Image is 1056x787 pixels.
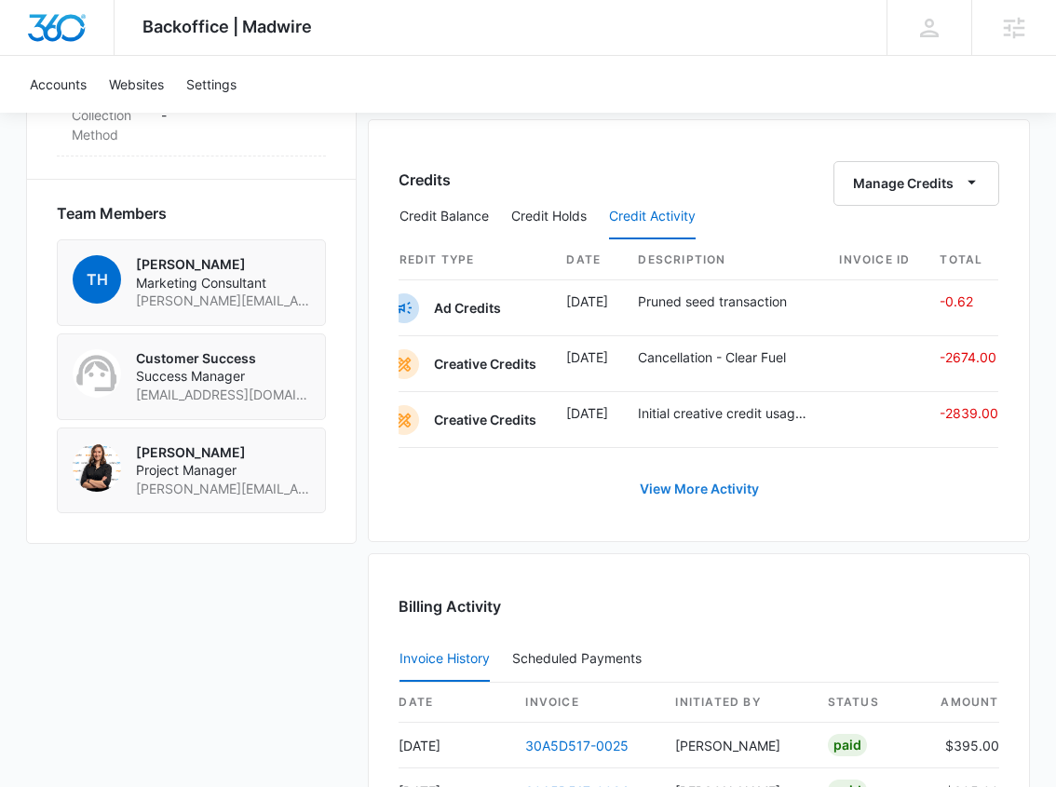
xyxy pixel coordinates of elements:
[399,169,451,191] h3: Credits
[434,355,536,373] p: Creative Credits
[161,105,311,125] p: -
[824,240,925,280] th: Invoice ID
[434,411,536,429] p: Creative Credits
[512,652,649,665] div: Scheduled Payments
[511,195,587,239] button: Credit Holds
[566,292,608,311] p: [DATE]
[660,723,812,768] td: [PERSON_NAME]
[175,56,248,113] a: Settings
[98,56,175,113] a: Websites
[833,161,999,206] button: Manage Credits
[623,240,824,280] th: Description
[566,403,608,423] p: [DATE]
[660,683,812,723] th: Initiated By
[510,683,660,723] th: invoice
[828,734,867,756] div: Paid
[621,467,778,511] a: View More Activity
[940,347,998,367] p: -2674.00
[72,105,146,144] dt: Collection Method
[136,367,310,386] span: Success Manager
[638,403,809,423] p: Initial creative credit usage seed
[136,480,310,498] span: [PERSON_NAME][EMAIL_ADDRESS][PERSON_NAME][DOMAIN_NAME]
[136,255,310,274] p: [PERSON_NAME]
[525,738,629,753] a: 30A5D517-0025
[566,347,608,367] p: [DATE]
[940,292,998,311] p: -0.62
[638,292,809,311] p: Pruned seed transaction
[399,595,998,617] h3: Billing Activity
[638,347,809,367] p: Cancellation - Clear Fuel
[136,461,310,480] span: Project Manager
[399,195,489,239] button: Credit Balance
[925,240,998,280] th: Total
[57,94,326,156] div: Collection Method-
[940,403,998,423] p: -2839.00
[142,17,312,36] span: Backoffice | Madwire
[73,255,121,304] span: TH
[434,299,501,318] p: Ad Credits
[399,723,510,768] td: [DATE]
[389,240,551,280] th: Credit Type
[399,637,490,682] button: Invoice History
[399,683,510,723] th: date
[925,723,999,768] td: $395.00
[925,683,999,723] th: amount
[136,443,310,462] p: [PERSON_NAME]
[19,56,98,113] a: Accounts
[136,386,310,404] span: [EMAIL_ADDRESS][DOMAIN_NAME]
[551,240,623,280] th: Date
[813,683,925,723] th: status
[57,202,167,224] span: Team Members
[73,349,121,398] img: Customer Success
[136,292,310,310] span: [PERSON_NAME][EMAIL_ADDRESS][PERSON_NAME][DOMAIN_NAME]
[73,443,121,492] img: Annmarie Carlson
[136,349,310,368] p: Customer Success
[609,195,696,239] button: Credit Activity
[136,274,310,292] span: Marketing Consultant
